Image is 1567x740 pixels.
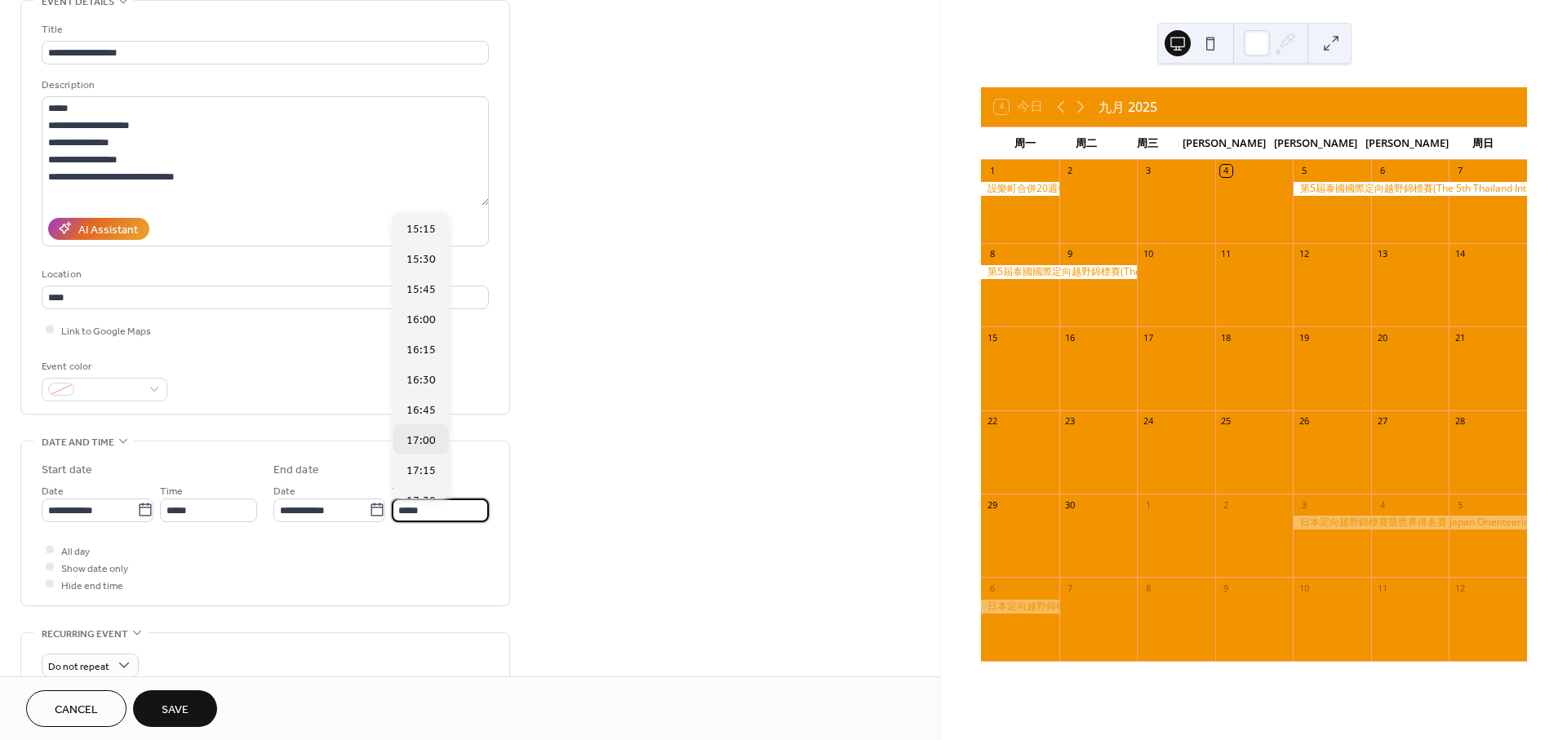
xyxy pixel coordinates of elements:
[986,499,998,511] div: 29
[1361,127,1453,160] div: [PERSON_NAME]
[1454,499,1466,511] div: 5
[1293,182,1527,196] div: 第5屆泰國國際定向越野錦標賽(The 5th Thailand International Orienteering Championships)
[1298,582,1310,594] div: 10
[1064,248,1076,260] div: 9
[1453,127,1514,160] div: 周日
[1376,331,1388,343] div: 20
[406,372,436,389] span: 16:30
[1142,165,1154,177] div: 3
[406,312,436,329] span: 16:00
[1220,331,1232,343] div: 18
[1298,331,1310,343] div: 19
[42,21,486,38] div: Title
[55,702,98,719] span: Cancel
[1454,331,1466,343] div: 21
[42,626,128,643] span: Recurring event
[1142,331,1154,343] div: 17
[981,265,1137,279] div: 第5屆泰國國際定向越野錦標賽(The 5th Thailand International Orienteering Championships)
[1064,499,1076,511] div: 30
[1142,248,1154,260] div: 10
[1142,415,1154,428] div: 24
[42,462,92,479] div: Start date
[1099,97,1157,117] div: 九月 2025
[986,415,998,428] div: 22
[1298,248,1310,260] div: 12
[42,358,164,375] div: Event color
[1220,165,1232,177] div: 4
[1220,582,1232,594] div: 9
[61,560,128,577] span: Show date only
[994,127,1055,160] div: 周一
[48,657,109,676] span: Do not repeat
[160,482,183,499] span: Time
[1064,582,1076,594] div: 7
[1376,165,1388,177] div: 6
[1454,248,1466,260] div: 14
[1298,165,1310,177] div: 5
[273,482,295,499] span: Date
[1376,248,1388,260] div: 13
[26,690,127,727] button: Cancel
[1220,499,1232,511] div: 2
[1179,127,1270,160] div: [PERSON_NAME]
[133,690,217,727] button: Save
[1064,331,1076,343] div: 16
[78,221,138,238] div: AI Assistant
[1454,415,1466,428] div: 28
[1064,415,1076,428] div: 23
[61,543,90,560] span: All day
[406,432,436,450] span: 17:00
[406,493,436,510] span: 17:30
[392,482,415,499] span: Time
[1220,415,1232,428] div: 25
[1220,248,1232,260] div: 11
[42,266,486,283] div: Location
[986,331,998,343] div: 15
[1055,127,1116,160] div: 周二
[1293,516,1527,530] div: 日本定向越野錦標賽暨世界排名賽 Japan Orienteering Championships
[1376,415,1388,428] div: 27
[1454,582,1466,594] div: 12
[1117,127,1179,160] div: 周三
[406,402,436,419] span: 16:45
[42,482,64,499] span: Date
[406,281,436,299] span: 15:45
[1376,499,1388,511] div: 4
[406,251,436,268] span: 15:30
[48,218,149,240] button: AI Assistant
[1454,165,1466,177] div: 7
[273,462,319,479] div: End date
[406,221,436,238] span: 15:15
[981,182,1059,196] div: 設樂町合併20週年定向越野賽 The 20th anniversary of the merger of Shitara Town orienteering competition
[162,702,189,719] span: Save
[1064,165,1076,177] div: 2
[1298,499,1310,511] div: 3
[406,463,436,480] span: 17:15
[61,322,151,339] span: Link to Google Maps
[1142,499,1154,511] div: 1
[986,582,998,594] div: 6
[42,77,486,94] div: Description
[981,600,1059,614] div: 日本定向越野錦標賽暨世界排名賽 Japan Orienteering Championships
[1376,582,1388,594] div: 11
[406,342,436,359] span: 16:15
[1142,582,1154,594] div: 8
[1270,127,1361,160] div: [PERSON_NAME]
[986,165,998,177] div: 1
[42,434,114,451] span: Date and time
[1298,415,1310,428] div: 26
[986,248,998,260] div: 8
[61,577,123,594] span: Hide end time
